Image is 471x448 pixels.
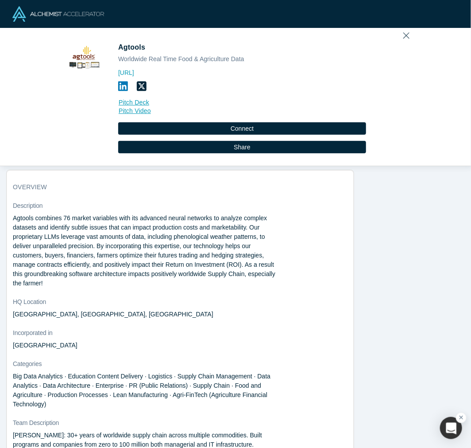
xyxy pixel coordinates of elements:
[13,373,270,408] span: Big Data Analytics · Education Content Delivery · Logistics · Supply Chain Management · Data Anal...
[13,214,279,288] p: Agtools combines 76 market variables with its advanced neural networks to analyze complex dataset...
[118,43,147,51] span: Agtools
[13,341,279,350] dd: [GEOGRAPHIC_DATA]
[13,201,347,210] dt: Description
[13,183,335,192] h3: overview
[403,29,409,41] button: Close
[68,42,100,74] img: Agtools's Logo
[13,310,279,319] dd: [GEOGRAPHIC_DATA], [GEOGRAPHIC_DATA], [GEOGRAPHIC_DATA]
[118,122,366,135] button: Connect
[118,97,366,108] a: Pitch Deck
[13,328,347,338] dt: Incorporated in
[13,359,347,369] dt: Categories
[118,68,366,78] a: [URL]
[13,418,347,428] dt: Team Description
[12,6,104,22] img: Alchemist Logo
[118,106,366,116] a: Pitch Video
[118,141,366,153] button: Share
[13,297,347,307] dt: HQ Location
[118,55,366,64] div: Worldwide Real Time Food & Agriculture Data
